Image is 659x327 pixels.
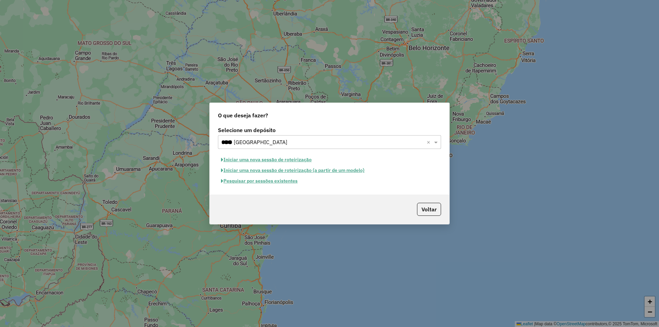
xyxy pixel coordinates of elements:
[218,165,368,176] button: Iniciar uma nova sessão de roteirização (a partir de um modelo)
[427,138,432,146] span: Clear all
[218,176,301,186] button: Pesquisar por sessões existentes
[218,126,441,134] label: Selecione um depósito
[218,154,315,165] button: Iniciar uma nova sessão de roteirização
[417,203,441,216] button: Voltar
[218,111,268,119] span: O que deseja fazer?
